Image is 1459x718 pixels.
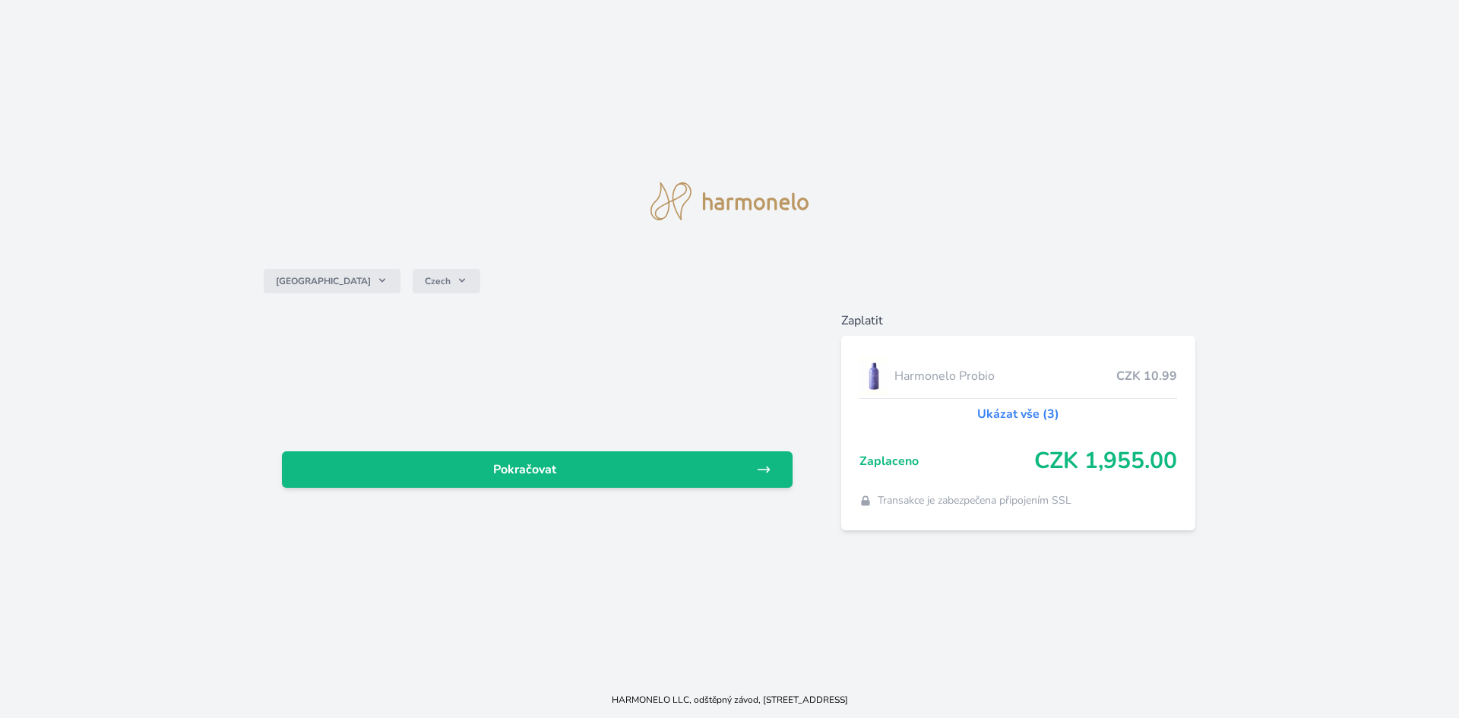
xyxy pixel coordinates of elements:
[859,452,1035,470] span: Zaplaceno
[276,275,371,287] span: [GEOGRAPHIC_DATA]
[650,182,809,220] img: logo.svg
[1116,367,1177,385] span: CZK 10.99
[859,357,888,395] img: CLEAN_PROBIO_se_stinem_x-lo.jpg
[413,269,480,293] button: Czech
[894,367,1117,385] span: Harmonelo Probio
[294,460,756,479] span: Pokračovat
[977,405,1059,423] a: Ukázat vše (3)
[878,493,1071,508] span: Transakce je zabezpečena připojením SSL
[282,451,793,488] a: Pokračovat
[841,312,1196,330] h6: Zaplatit
[1034,448,1177,475] span: CZK 1,955.00
[264,269,400,293] button: [GEOGRAPHIC_DATA]
[425,275,451,287] span: Czech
